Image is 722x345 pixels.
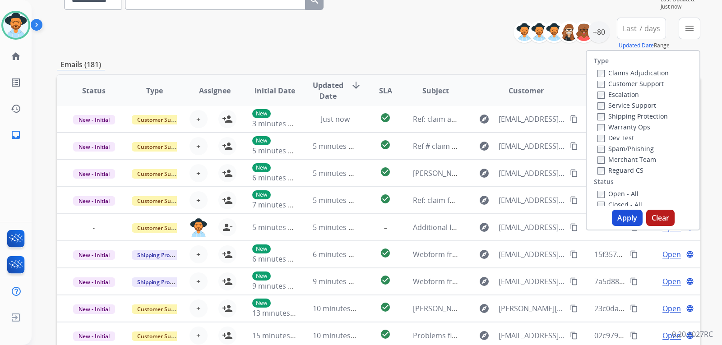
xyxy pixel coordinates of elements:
mat-icon: content_copy [630,304,638,313]
img: agent-avatar [190,218,208,237]
mat-icon: explore [479,303,490,314]
mat-icon: check_circle [380,166,391,177]
span: Open [662,303,681,314]
label: Claims Adjudication [597,69,669,77]
span: + [196,276,200,287]
span: Problems filing a claim [413,331,490,340]
span: Subject [422,85,449,96]
mat-icon: - [380,221,391,231]
span: 5 minutes ago [313,222,361,232]
p: Emails (181) [57,59,105,70]
input: Claims Adjudication [597,70,605,77]
span: + [196,141,200,152]
span: Ref: claim account 512184110 [PERSON_NAME] /[PERSON_NAME] [413,114,631,124]
input: Dev Test [597,135,605,142]
span: + [196,249,200,260]
span: New - Initial [73,250,115,260]
span: 7 minutes ago [252,200,301,210]
mat-icon: check_circle [380,248,391,258]
label: Dev Test [597,133,634,142]
span: 15 minutes ago [252,331,305,340]
mat-icon: check_circle [380,112,391,123]
span: 5 minutes ago [252,146,301,156]
p: New [252,299,271,308]
span: 10 minutes ago [313,304,365,313]
mat-icon: explore [479,249,490,260]
span: Additional Information [413,222,490,232]
span: [EMAIL_ADDRESS][DOMAIN_NAME] [499,249,565,260]
mat-icon: person_add [222,141,233,152]
span: + [196,168,200,179]
mat-icon: person_remove [222,222,233,233]
label: Spam/Phishing [597,144,654,153]
input: Warranty Ops [597,124,605,131]
span: New - Initial [73,277,115,287]
mat-icon: person_add [222,168,233,179]
mat-icon: content_copy [570,304,578,313]
span: 5 minutes ago [313,168,361,178]
mat-icon: person_add [222,114,233,124]
span: New - Initial [73,142,115,152]
mat-icon: content_copy [570,115,578,123]
mat-icon: content_copy [570,142,578,150]
p: New [252,136,271,145]
span: Range [619,41,670,49]
button: + [190,327,208,345]
span: New - Initial [73,169,115,179]
span: 3 minutes ago [252,119,301,129]
label: Reguard CS [597,166,643,175]
button: Updated Date [619,42,654,49]
mat-icon: content_copy [570,223,578,231]
button: Apply [612,210,643,226]
input: Closed - All [597,202,605,209]
label: Open - All [597,189,639,198]
button: Clear [646,210,675,226]
label: Shipping Protection [597,112,668,120]
span: + [196,330,200,341]
span: + [196,303,200,314]
mat-icon: explore [479,222,490,233]
button: + [190,245,208,263]
input: Customer Support [597,81,605,88]
span: 5 minutes ago [313,195,361,205]
input: Service Support [597,102,605,110]
span: Type [146,85,163,96]
label: Escalation [597,90,639,99]
span: Last 7 days [623,27,660,30]
p: 0.20.1027RC [672,329,713,340]
p: New [252,109,271,118]
span: Assignee [199,85,231,96]
label: Warranty Ops [597,123,650,131]
span: [EMAIL_ADDRESS][DOMAIN_NAME] [499,114,565,124]
label: Status [594,177,614,186]
input: Spam/Phishing [597,146,605,153]
label: Merchant Team [597,155,656,164]
mat-icon: person_add [222,303,233,314]
mat-icon: person_add [222,276,233,287]
span: 6 minutes ago [252,254,301,264]
mat-icon: content_copy [570,196,578,204]
mat-icon: content_copy [570,169,578,177]
button: + [190,272,208,290]
mat-icon: check_circle [380,139,391,150]
span: 9 minutes ago [252,281,301,291]
button: Last 7 days [617,18,666,39]
p: New [252,244,271,253]
span: Just now [661,3,700,10]
label: Service Support [597,101,656,110]
span: 13 minutes ago [252,308,305,318]
span: Ref # claim account #512184110 [PERSON_NAME]/ [PERSON_NAME] [413,141,640,151]
span: [PERSON_NAME] Armless Chair Claim [413,168,539,178]
mat-icon: home [10,51,21,62]
label: Closed - All [597,200,642,209]
mat-icon: explore [479,168,490,179]
mat-icon: explore [479,141,490,152]
mat-icon: person_add [222,195,233,206]
span: Webform from [EMAIL_ADDRESS][DOMAIN_NAME] on [DATE] [413,249,617,259]
span: [EMAIL_ADDRESS][DOMAIN_NAME] [499,168,565,179]
span: Just now [321,114,350,124]
span: Open [662,276,681,287]
span: Open [662,249,681,260]
span: Status [82,85,106,96]
img: avatar [3,13,28,38]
